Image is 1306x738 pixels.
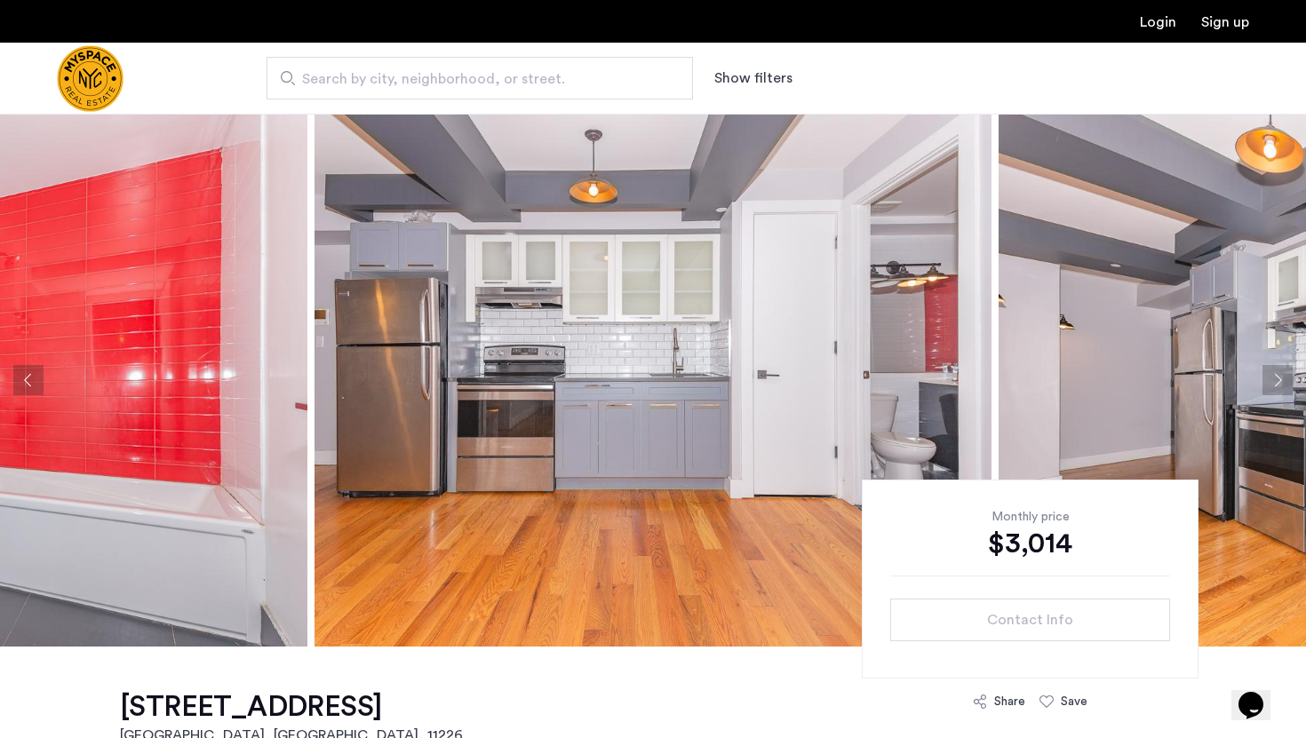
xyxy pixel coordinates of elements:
[890,526,1170,561] div: $3,014
[1140,15,1176,29] a: Login
[13,365,44,395] button: Previous apartment
[714,67,792,89] button: Show or hide filters
[994,693,1025,710] div: Share
[267,57,693,99] input: Apartment Search
[315,114,991,647] img: apartment
[1201,15,1249,29] a: Registration
[302,68,643,90] span: Search by city, neighborhood, or street.
[987,609,1073,631] span: Contact Info
[1262,365,1293,395] button: Next apartment
[120,689,463,725] h1: [STREET_ADDRESS]
[890,508,1170,526] div: Monthly price
[57,45,123,112] a: Cazamio Logo
[57,45,123,112] img: logo
[1061,693,1087,710] div: Save
[890,599,1170,641] button: button
[1231,667,1288,720] iframe: chat widget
